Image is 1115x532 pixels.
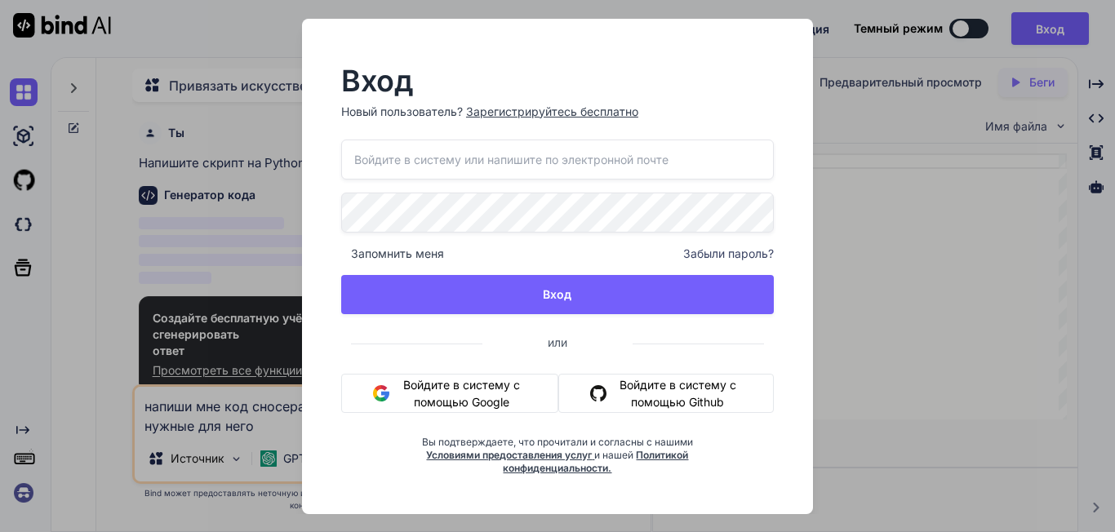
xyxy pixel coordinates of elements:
[548,335,567,349] ya-tr-span: или
[341,63,413,99] ya-tr-span: Вход
[594,449,633,461] ya-tr-span: и нашей
[373,385,389,401] img: Google
[426,449,592,461] ya-tr-span: Условиями предоставления услуг
[341,275,774,314] button: Вход
[341,374,558,413] button: Войдите в систему с помощью Google
[341,140,774,180] input: Войдите в систему или напишите по электронной почте
[543,286,571,303] ya-tr-span: Вход
[503,449,688,474] a: Политикой конфиденциальности.
[558,374,774,413] button: Войдите в систему с помощью Github
[422,436,693,448] ya-tr-span: Вы подтверждаете, что прочитали и согласны с нашими
[683,246,774,260] ya-tr-span: Забыли пароль?
[466,104,638,118] ya-tr-span: Зарегистрируйтесь бесплатно
[341,104,463,120] ya-tr-span: Новый пользователь?
[351,246,444,260] ya-tr-span: Запомнить меня
[426,449,594,461] a: Условиями предоставления услуг
[396,376,526,410] ya-tr-span: Войдите в систему с помощью Google
[613,376,742,410] ya-tr-span: Войдите в систему с помощью Github
[590,385,606,401] img: github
